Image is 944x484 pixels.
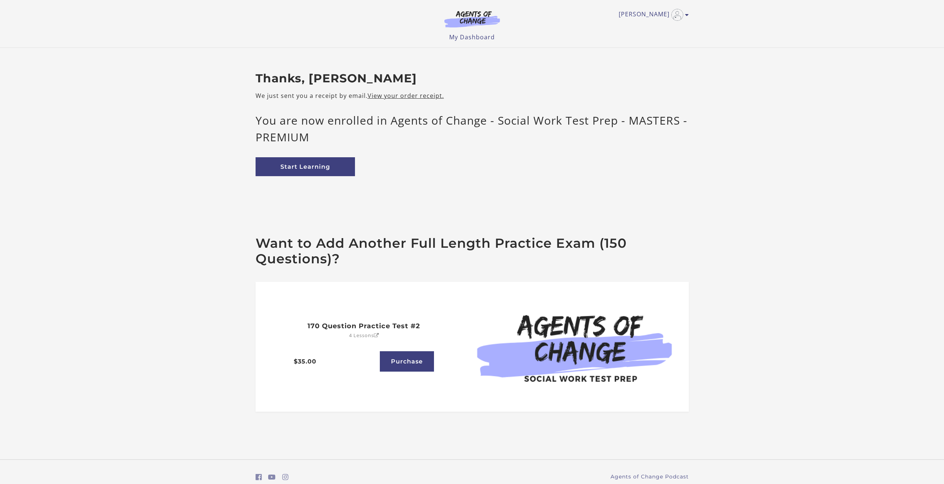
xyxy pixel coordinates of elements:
p: 4 Lessons [349,333,379,338]
p: We just sent you a receipt by email. [256,91,689,100]
a: https://www.facebook.com/groups/aswbtestprep (Open in a new window) [256,472,262,483]
a: https://www.instagram.com/agentsofchangeprep/ (Open in a new window) [282,472,289,483]
h2: Thanks, [PERSON_NAME] [256,72,689,86]
a: My Dashboard [449,33,495,41]
h2: Want to Add Another Full Length Practice Exam (150 Questions)? [256,236,689,267]
i: https://www.facebook.com/groups/aswbtestprep (Open in a new window) [256,474,262,481]
a: https://www.youtube.com/c/AgentsofChangeTestPrepbyMeaganMitchell (Open in a new window) [268,472,276,483]
img: Agents of Change Logo [437,10,508,27]
a: 170 Question Practice Test #2 (Open in a new window) [472,282,689,412]
h3: $35.00 [294,358,377,365]
a: Purchase [380,351,434,372]
a: Toggle menu [619,9,685,21]
a: View your order receipt. [368,92,444,100]
i: https://www.youtube.com/c/AgentsofChangeTestPrepbyMeaganMitchell (Open in a new window) [268,474,276,481]
h2: 170 Question Practice Test #2 [288,322,440,330]
a: Agents of Change Podcast [611,473,689,481]
i: https://www.instagram.com/agentsofchangeprep/ (Open in a new window) [282,474,289,481]
p: You are now enrolled in Agents of Change - Social Work Test Prep - MASTERS - PREMIUM [256,112,689,145]
i: Open in a new window [374,333,379,338]
a: 170 Question Practice Test #2 4 LessonsOpen in a new window [288,316,440,333]
a: Start Learning [256,157,355,176]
